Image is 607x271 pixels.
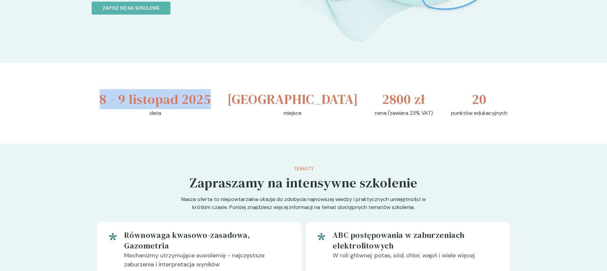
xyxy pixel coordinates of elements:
h5: Zapraszamy na intensywne szkolenie [190,173,417,193]
p: Tematy [190,165,417,173]
h3: [GEOGRAPHIC_DATA] [227,89,358,109]
h5: Równowaga kwasowo-zasadowa, Gazometria [124,230,291,251]
p: Zapisz się na szkolenie [103,5,160,12]
h5: ABC postępowania w zaburzeniach elektrolitowych [333,230,499,251]
h3: 8 - 9 listopad 2025 [100,89,211,109]
p: data [150,109,161,117]
p: miejsce [284,109,302,117]
p: W roli głównej: potas, sód, chlor, wapń i wiele więcej [333,251,499,265]
p: punktów edukacyjnych [451,109,507,117]
button: Zapisz się na szkolenie [92,2,170,15]
p: cena (zawiera 23% VAT) [375,109,433,117]
p: Nasza oferta to niepowtarzalna okazja do zdobycia najnowszej wiedzy i praktycznych umiejętności w... [176,195,431,222]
